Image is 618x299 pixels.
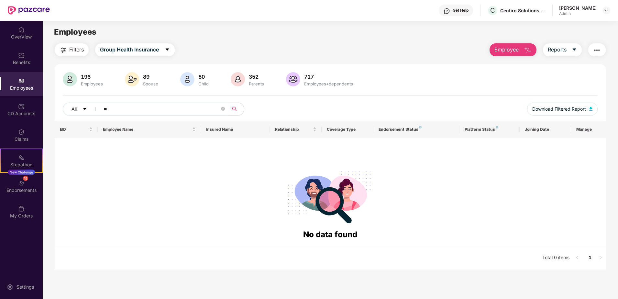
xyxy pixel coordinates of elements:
div: 80 [197,73,210,80]
span: close-circle [221,106,225,112]
div: New Challenge [8,170,35,175]
span: Reports [548,46,567,54]
img: svg+xml;base64,PHN2ZyB4bWxucz0iaHR0cDovL3d3dy53My5vcmcvMjAwMC9zdmciIHdpZHRoPSI4IiBoZWlnaHQ9IjgiIH... [419,126,422,128]
div: Spouse [142,81,160,86]
div: Admin [559,11,597,16]
li: Next Page [595,253,606,263]
span: Employees [54,27,96,37]
th: EID [55,121,98,138]
div: Platform Status [465,127,514,132]
img: svg+xml;base64,PHN2ZyBpZD0iRW5kb3JzZW1lbnRzIiB4bWxucz0iaHR0cDovL3d3dy53My5vcmcvMjAwMC9zdmciIHdpZH... [18,180,25,186]
div: 15 [23,176,28,181]
span: Filters [69,46,84,54]
img: svg+xml;base64,PHN2ZyBpZD0iQ2xhaW0iIHhtbG5zPSJodHRwOi8vd3d3LnczLm9yZy8yMDAwL3N2ZyIgd2lkdGg9IjIwIi... [18,129,25,135]
span: EID [60,127,88,132]
img: svg+xml;base64,PHN2ZyB4bWxucz0iaHR0cDovL3d3dy53My5vcmcvMjAwMC9zdmciIHhtbG5zOnhsaW5rPSJodHRwOi8vd3... [231,72,245,86]
div: Centiro Solutions Private Limited [500,7,546,14]
li: 1 [585,253,595,263]
button: left [572,253,582,263]
img: svg+xml;base64,PHN2ZyBpZD0iTXlfT3JkZXJzIiBkYXRhLW5hbWU9Ik15IE9yZGVycyIgeG1sbnM9Imh0dHA6Ly93d3cudz... [18,205,25,212]
button: Allcaret-down [63,103,102,116]
div: 89 [142,73,160,80]
button: Filters [55,43,89,56]
div: 717 [303,73,354,80]
img: svg+xml;base64,PHN2ZyBpZD0iRW1wbG95ZWVzIiB4bWxucz0iaHR0cDovL3d3dy53My5vcmcvMjAwMC9zdmciIHdpZHRoPS... [18,78,25,84]
img: svg+xml;base64,PHN2ZyB4bWxucz0iaHR0cDovL3d3dy53My5vcmcvMjAwMC9zdmciIHhtbG5zOnhsaW5rPSJodHRwOi8vd3... [589,107,592,111]
img: svg+xml;base64,PHN2ZyB4bWxucz0iaHR0cDovL3d3dy53My5vcmcvMjAwMC9zdmciIHhtbG5zOnhsaW5rPSJodHRwOi8vd3... [180,72,194,86]
button: Reportscaret-down [543,43,582,56]
div: Employees [80,81,104,86]
img: svg+xml;base64,PHN2ZyB4bWxucz0iaHR0cDovL3d3dy53My5vcmcvMjAwMC9zdmciIHdpZHRoPSI4IiBoZWlnaHQ9IjgiIH... [496,126,498,128]
div: Settings [15,284,36,290]
button: Employee [490,43,536,56]
img: svg+xml;base64,PHN2ZyB4bWxucz0iaHR0cDovL3d3dy53My5vcmcvMjAwMC9zdmciIHdpZHRoPSIyODgiIGhlaWdodD0iMj... [283,163,377,228]
span: No data found [303,230,357,239]
div: Child [197,81,210,86]
div: Endorsement Status [379,127,454,132]
span: left [575,256,579,260]
img: svg+xml;base64,PHN2ZyBpZD0iSGVscC0zMngzMiIgeG1sbnM9Imh0dHA6Ly93d3cudzMub3JnLzIwMDAvc3ZnIiB3aWR0aD... [444,8,450,14]
span: caret-down [83,107,87,112]
li: Previous Page [572,253,582,263]
div: Employees+dependents [303,81,354,86]
img: svg+xml;base64,PHN2ZyBpZD0iQ0RfQWNjb3VudHMiIGRhdGEtbmFtZT0iQ0QgQWNjb3VudHMiIHhtbG5zPSJodHRwOi8vd3... [18,103,25,110]
th: Manage [571,121,606,138]
button: Group Health Insurancecaret-down [95,43,175,56]
span: search [228,106,241,112]
img: svg+xml;base64,PHN2ZyB4bWxucz0iaHR0cDovL3d3dy53My5vcmcvMjAwMC9zdmciIHhtbG5zOnhsaW5rPSJodHRwOi8vd3... [286,72,300,86]
th: Coverage Type [322,121,373,138]
span: C [490,6,495,14]
div: Get Help [453,8,469,13]
img: svg+xml;base64,PHN2ZyB4bWxucz0iaHR0cDovL3d3dy53My5vcmcvMjAwMC9zdmciIHdpZHRoPSIyMSIgaGVpZ2h0PSIyMC... [18,154,25,161]
span: Relationship [275,127,312,132]
span: right [599,256,602,260]
img: svg+xml;base64,PHN2ZyBpZD0iSG9tZSIgeG1sbnM9Imh0dHA6Ly93d3cudzMub3JnLzIwMDAvc3ZnIiB3aWR0aD0iMjAiIG... [18,27,25,33]
span: caret-down [165,47,170,53]
img: svg+xml;base64,PHN2ZyB4bWxucz0iaHR0cDovL3d3dy53My5vcmcvMjAwMC9zdmciIHhtbG5zOnhsaW5rPSJodHRwOi8vd3... [125,72,139,86]
th: Employee Name [98,121,201,138]
img: svg+xml;base64,PHN2ZyB4bWxucz0iaHR0cDovL3d3dy53My5vcmcvMjAwMC9zdmciIHhtbG5zOnhsaW5rPSJodHRwOi8vd3... [63,72,77,86]
li: Total 0 items [542,253,569,263]
button: right [595,253,606,263]
span: caret-down [572,47,577,53]
div: 352 [248,73,265,80]
img: New Pazcare Logo [8,6,50,15]
span: Employee [494,46,519,54]
img: svg+xml;base64,PHN2ZyB4bWxucz0iaHR0cDovL3d3dy53My5vcmcvMjAwMC9zdmciIHhtbG5zOnhsaW5rPSJodHRwOi8vd3... [524,46,532,54]
span: All [72,105,77,113]
button: search [228,103,244,116]
a: 1 [585,253,595,262]
div: Stepathon [1,161,42,168]
img: svg+xml;base64,PHN2ZyBpZD0iRHJvcGRvd24tMzJ4MzIiIHhtbG5zPSJodHRwOi8vd3d3LnczLm9yZy8yMDAwL3N2ZyIgd2... [604,8,609,13]
span: Group Health Insurance [100,46,159,54]
th: Insured Name [201,121,270,138]
img: svg+xml;base64,PHN2ZyBpZD0iU2V0dGluZy0yMHgyMCIgeG1sbnM9Imh0dHA6Ly93d3cudzMub3JnLzIwMDAvc3ZnIiB3aW... [7,284,13,290]
div: Parents [248,81,265,86]
div: [PERSON_NAME] [559,5,597,11]
img: svg+xml;base64,PHN2ZyBpZD0iQmVuZWZpdHMiIHhtbG5zPSJodHRwOi8vd3d3LnczLm9yZy8yMDAwL3N2ZyIgd2lkdGg9Ij... [18,52,25,59]
div: 196 [80,73,104,80]
span: Download Filtered Report [532,105,586,113]
button: Download Filtered Report [527,103,598,116]
th: Joining Date [520,121,571,138]
img: svg+xml;base64,PHN2ZyB4bWxucz0iaHR0cDovL3d3dy53My5vcmcvMjAwMC9zdmciIHdpZHRoPSIyNCIgaGVpZ2h0PSIyNC... [60,46,67,54]
th: Relationship [270,121,322,138]
span: Employee Name [103,127,191,132]
span: close-circle [221,107,225,111]
img: svg+xml;base64,PHN2ZyB4bWxucz0iaHR0cDovL3d3dy53My5vcmcvMjAwMC9zdmciIHdpZHRoPSIyNCIgaGVpZ2h0PSIyNC... [593,46,601,54]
